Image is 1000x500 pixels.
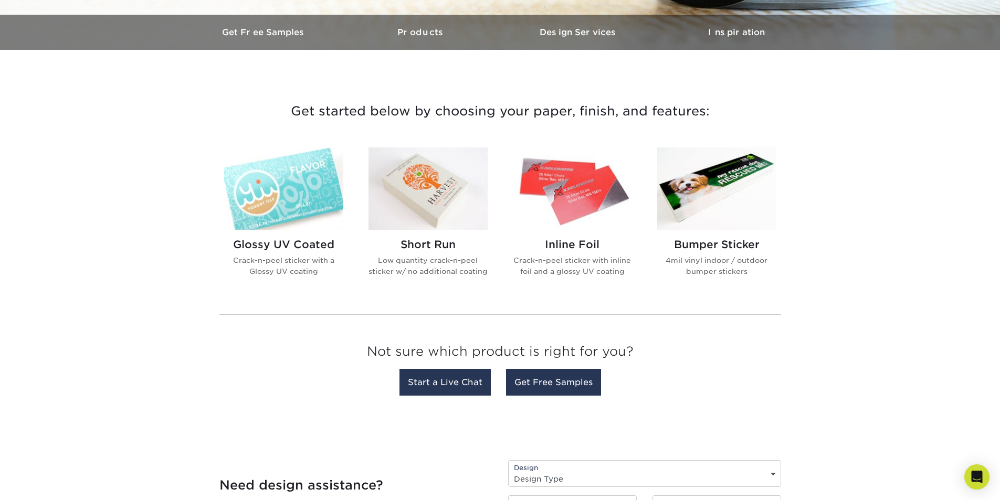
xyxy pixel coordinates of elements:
a: Glossy UV Coated Stickers Glossy UV Coated Crack-n-peel sticker with a Glossy UV coating [224,147,343,293]
div: Open Intercom Messenger [964,464,990,490]
p: 4mil vinyl indoor / outdoor bumper stickers [657,255,776,276]
a: Get Free Samples [185,15,343,50]
h2: Short Run [369,238,488,251]
h2: Glossy UV Coated [224,238,343,251]
h4: Need design assistance? [219,477,492,493]
img: Glossy UV Coated Stickers [224,147,343,230]
p: Crack-n-peel sticker with inline foil and a glossy UV coating [513,255,632,276]
a: Short Run Stickers Short Run Low quantity crack-n-peel sticker w/ no additional coating [369,147,488,293]
img: Short Run Stickers [369,147,488,230]
h3: Design Services [500,27,658,37]
img: Bumper Sticker Stickers [657,147,776,230]
h3: Get started below by choosing your paper, finish, and features: [193,88,807,135]
a: Bumper Sticker Stickers Bumper Sticker 4mil vinyl indoor / outdoor bumper stickers [657,147,776,293]
p: Low quantity crack-n-peel sticker w/ no additional coating [369,255,488,276]
a: Start a Live Chat [399,369,491,396]
h2: Inline Foil [513,238,632,251]
a: Get Free Samples [506,369,601,396]
h3: Inspiration [658,27,815,37]
h3: Not sure which product is right for you? [219,336,781,372]
a: Design Services [500,15,658,50]
p: Crack-n-peel sticker with a Glossy UV coating [224,255,343,276]
h3: Products [343,27,500,37]
img: Inline Foil Stickers [513,147,632,230]
a: Products [343,15,500,50]
h3: Get Free Samples [185,27,343,37]
h2: Bumper Sticker [657,238,776,251]
a: Inspiration [658,15,815,50]
a: Inline Foil Stickers Inline Foil Crack-n-peel sticker with inline foil and a glossy UV coating [513,147,632,293]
